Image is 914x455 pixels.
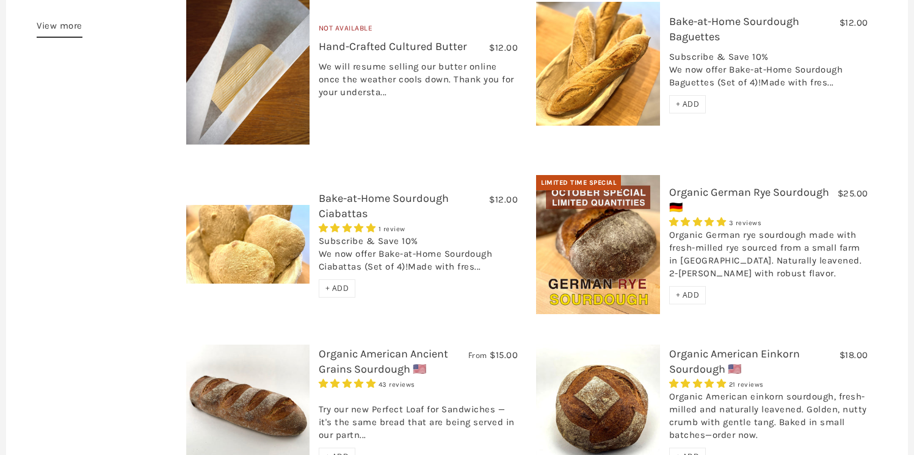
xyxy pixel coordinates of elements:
a: Organic American Einkorn Sourdough 🇺🇸 [669,347,800,376]
a: Bake-at-Home Sourdough Baguettes [669,15,799,43]
span: $12.00 [489,42,518,53]
span: From [468,350,487,360]
span: $12.00 [840,17,868,28]
span: $12.00 [489,194,518,205]
span: 4.93 stars [319,378,379,389]
img: Bake-at-Home Sourdough Ciabattas [186,205,310,284]
span: + ADD [676,99,700,109]
span: 43 reviews [379,381,415,389]
div: + ADD [669,286,706,304]
span: $18.00 [840,349,868,360]
a: Organic American Ancient Grains Sourdough 🇺🇸 [319,347,448,376]
div: + ADD [319,279,356,298]
span: + ADD [325,283,349,293]
div: Try our new Perfect Loaf for Sandwiches — it's the same bread that are being served in our partn... [319,390,518,448]
div: Organic American einkorn sourdough, fresh-milled and naturally leavened. Golden, nutty crumb with... [669,390,868,448]
span: 5.00 stars [669,217,729,227]
div: Subscribe & Save 10% We now offer Bake-at-Home Sourdough Ciabattas (Set of 4)!Made with fres... [319,235,518,279]
a: View more [37,18,82,38]
div: Subscribe & Save 10% We now offer Bake-at-Home Sourdough Baguettes (Set of 4)!Made with fres... [669,51,868,95]
span: + ADD [676,290,700,300]
span: 3 reviews [729,219,762,227]
span: 4.95 stars [669,378,729,389]
a: Bake-at-Home Sourdough Ciabattas [319,192,449,220]
a: Organic German Rye Sourdough 🇩🇪 [669,185,829,214]
div: Limited Time Special [536,175,621,191]
span: 5.00 stars [319,223,379,234]
span: $25.00 [838,188,868,199]
img: Organic German Rye Sourdough 🇩🇪 [536,175,659,314]
a: Hand-Crafted Cultured Butter [319,40,467,53]
div: We will resume selling our butter online once the weather cools down. Thank you for your understa... [319,60,518,105]
div: Not Available [319,23,518,39]
img: Bake-at-Home Sourdough Baguettes [536,2,659,126]
span: $15.00 [490,349,518,360]
span: 21 reviews [729,381,764,389]
div: + ADD [669,95,706,113]
span: 1 review [379,225,405,233]
div: Organic German rye sourdough made with fresh-milled rye sourced from a small farm in [GEOGRAPHIC_... [669,229,868,286]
